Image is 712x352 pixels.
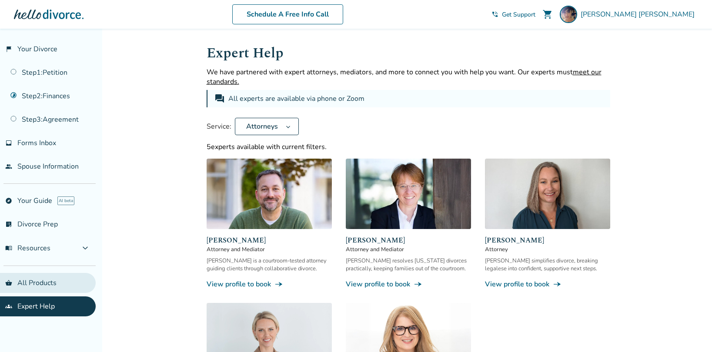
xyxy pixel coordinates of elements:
[346,159,471,229] img: Anne Mania
[207,246,332,253] span: Attorney and Mediator
[669,310,712,352] iframe: Chat Widget
[5,245,12,252] span: menu_book
[243,122,281,131] span: Attorneys
[560,6,577,23] img: Christine Rath
[5,197,12,204] span: explore
[485,257,610,272] div: [PERSON_NAME] simplifies divorce, breaking legalese into confident, supportive next steps.
[5,243,50,253] span: Resources
[207,279,332,289] a: View profile to bookline_end_arrow_notch
[207,67,610,86] p: We have partnered with expert attorneys, mediators, and more to connect you with help you want. O...
[5,139,12,146] span: inbox
[235,118,299,135] button: Attorneys
[274,280,283,289] span: line_end_arrow_notch
[214,93,225,104] span: forum
[5,279,12,286] span: shopping_basket
[80,243,90,253] span: expand_more
[485,159,610,229] img: Desiree Howard
[485,246,610,253] span: Attorney
[485,235,610,246] span: [PERSON_NAME]
[581,10,698,19] span: [PERSON_NAME] [PERSON_NAME]
[553,280,562,289] span: line_end_arrow_notch
[502,10,535,19] span: Get Support
[207,257,332,272] div: [PERSON_NAME] is a courtroom-tested attorney guiding clients through collaborative divorce.
[207,159,332,229] img: Neil Forester
[57,196,74,205] span: AI beta
[542,9,553,20] span: shopping_cart
[346,257,471,272] div: [PERSON_NAME] resolves [US_STATE] divorces practically, keeping families out of the courtroom.
[346,246,471,253] span: Attorney and Mediator
[5,163,12,170] span: people
[5,221,12,228] span: list_alt_check
[346,279,471,289] a: View profile to bookline_end_arrow_notch
[232,4,343,24] a: Schedule A Free Info Call
[207,67,602,86] span: meet our standards.
[207,142,610,152] div: 5 experts available with current filters.
[346,235,471,246] span: [PERSON_NAME]
[228,93,366,104] div: All experts are available via phone or Zoom
[491,11,498,18] span: phone_in_talk
[491,10,535,19] a: phone_in_talkGet Support
[485,279,610,289] a: View profile to bookline_end_arrow_notch
[5,46,12,53] span: flag_2
[207,43,610,64] h1: Expert Help
[207,122,231,131] span: Service:
[414,280,422,289] span: line_end_arrow_notch
[17,138,56,148] span: Forms Inbox
[5,303,12,310] span: groups
[207,235,332,246] span: [PERSON_NAME]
